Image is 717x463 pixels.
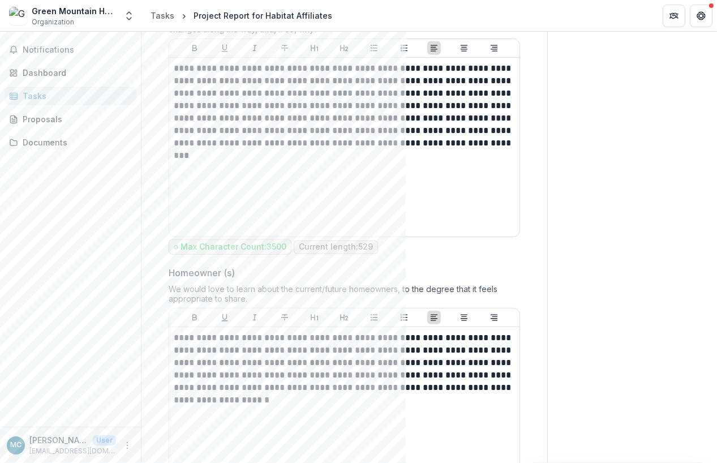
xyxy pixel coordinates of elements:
p: Max Character Count: 3500 [181,242,286,252]
span: Organization [32,17,74,27]
button: Underline [218,41,231,55]
button: Open entity switcher [121,5,137,27]
p: [PERSON_NAME] [29,434,88,446]
button: Bullet List [367,41,381,55]
a: Dashboard [5,63,136,82]
p: Homeowner (s) [169,266,235,280]
div: Proposals [23,113,127,125]
button: Align Right [487,41,501,55]
div: We would love to learn about the current/future homeowners, to the degree that it feels appropria... [169,284,520,308]
div: Documents [23,136,127,148]
p: [EMAIL_ADDRESS][DOMAIN_NAME] [29,446,116,456]
button: Strike [278,41,291,55]
div: Mike Chamness [10,441,22,449]
p: Current length: 529 [299,242,373,252]
button: Italicize [248,311,261,324]
div: Project Report for Habitat Affiliates [194,10,332,22]
button: Align Left [427,311,441,324]
button: Ordered List [397,41,411,55]
button: More [121,439,134,452]
button: Bullet List [367,311,381,324]
button: Ordered List [397,311,411,324]
div: Green Mountain Habitat for Humanity [32,5,117,17]
img: Green Mountain Habitat for Humanity [9,7,27,25]
a: Proposals [5,110,136,128]
a: Documents [5,133,136,152]
a: Tasks [5,87,136,105]
a: Tasks [146,7,179,24]
button: Align Center [457,41,471,55]
button: Get Help [690,5,712,27]
button: Align Right [487,311,501,324]
div: Dashboard [23,67,127,79]
button: Underline [218,311,231,324]
button: Bold [188,311,201,324]
button: Italicize [248,41,261,55]
button: Align Center [457,311,471,324]
nav: breadcrumb [146,7,337,24]
button: Align Left [427,41,441,55]
button: Strike [278,311,291,324]
button: Partners [663,5,685,27]
span: Notifications [23,45,132,55]
button: Heading 2 [337,41,351,55]
button: Bold [188,41,201,55]
div: Tasks [23,90,127,102]
button: Heading 1 [308,41,321,55]
div: Tasks [151,10,174,22]
button: Notifications [5,41,136,59]
p: User [93,435,116,445]
button: Heading 1 [308,311,321,324]
button: Heading 2 [337,311,351,324]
